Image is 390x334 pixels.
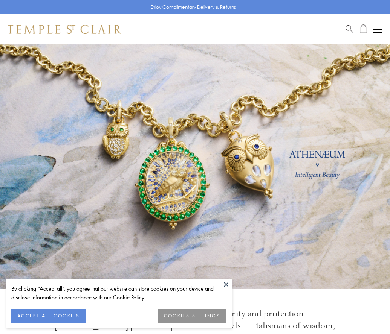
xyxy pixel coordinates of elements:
[158,309,226,323] button: COOKIES SETTINGS
[150,3,236,11] p: Enjoy Complimentary Delivery & Returns
[346,24,353,34] a: Search
[360,24,367,34] a: Open Shopping Bag
[8,25,121,34] img: Temple St. Clair
[11,309,86,323] button: ACCEPT ALL COOKIES
[373,25,382,34] button: Open navigation
[11,284,226,302] div: By clicking “Accept all”, you agree that our website can store cookies on your device and disclos...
